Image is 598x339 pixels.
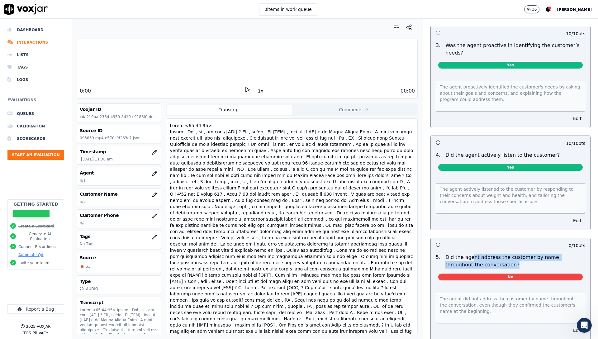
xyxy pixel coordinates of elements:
button: Edit [569,114,585,123]
div: Great, thanks [PERSON_NAME]! [46,150,115,156]
h1: [PERSON_NAME] [30,3,71,8]
a: Tags [7,61,64,74]
h3: Source ID [80,127,158,134]
div: AUDIO [86,286,98,291]
p: 5 . [433,254,443,269]
div: Matthew says… [5,29,120,85]
div: You're right we do support transcript only. We'll do a deeper dive on this. Our logs aren't clear... [5,84,102,141]
button: 36 [524,5,539,13]
div: You're right we do support transcript only. We'll do a deeper dive on this. Our logs aren't clear... [10,88,97,137]
p: Active in the last 15m [30,8,75,14]
p: 4 . [433,151,443,159]
p: 0 / 10 pts [569,242,585,249]
div: Yes, I do have them in S3, albeit a separate bucket.Is the audio data required? We were hoping th... [22,29,120,80]
a: Logs [7,74,64,86]
a: Scorecards [7,132,64,145]
h6: Evaluations [7,96,64,107]
button: Gif picker [20,204,25,209]
p: 093839.mp4-e570cfd263c7.json [80,136,158,141]
button: Start recording [40,204,45,209]
div: Regards [27,70,115,76]
button: TOS [23,331,31,336]
h3: Tags [80,233,158,240]
div: Curtis says… [5,165,120,216]
textarea: Message… [5,191,119,202]
div: Close [109,2,121,14]
button: Automate QA [18,252,43,257]
span: Yes [438,164,583,171]
h3: Customer Phone [80,212,158,218]
button: 36 [524,5,546,13]
div: Great, thanks [PERSON_NAME]! [41,146,120,160]
span: Yes [438,62,583,69]
h3: Source [80,255,158,261]
p: 10 / 10 pts [566,31,585,37]
p: cda210ba-236d-4950-8d19-c9186f0fdecf [80,114,158,119]
div: S3 [84,263,92,270]
button: Upload attachment [30,204,35,209]
button: Emoji picker [10,204,15,209]
button: Comments [292,105,416,115]
button: go back [4,2,16,14]
a: Interactions [7,36,64,49]
div: Alright we have the import figured out. I've topped up your account with a few hundred credits so... [5,165,102,203]
div: 00:00 [401,87,415,95]
button: Start an Evaluation [7,150,64,160]
div: Alright we have the import figured out. I've topped up your account with a few hundred credits so... [10,168,97,199]
p: Did the agent actively listen to the customer? [445,151,560,159]
span: 0 [364,107,369,112]
button: Connect Recordings [18,244,56,249]
div: Is the audio data required? We were hoping that we could do all PII redaction before data passed ... [27,48,115,67]
h2: Getting Started [13,201,58,207]
a: Calibration [7,120,64,132]
a: Lists [7,49,64,61]
button: Edit [569,216,585,225]
button: Generate AI Evaluation [18,232,61,241]
button: 0items in work queue [259,3,317,15]
button: [PERSON_NAME] [557,6,598,13]
h3: Voxjar ID [80,106,158,112]
p: 2025 Voxjar [26,324,50,329]
p: Did the agent address the customer by name throughout the conversation? [445,254,585,269]
p: n/a [80,220,158,225]
div: Curtis says… [5,84,120,146]
a: Dashboard [7,24,64,36]
img: voxjar logo [4,4,48,15]
p: 10 / 10 pts [566,140,585,146]
h3: Customer Name [80,191,158,197]
p: n/a [80,178,158,183]
div: Matthew says… [5,146,120,165]
p: 36 [532,7,537,12]
h3: Timestamp [80,149,158,155]
h3: Agent [80,170,158,176]
button: Create a Scorecard [18,224,54,229]
span: [PERSON_NAME] [557,7,592,12]
button: Home [97,2,109,14]
div: 0:00 [80,87,91,95]
p: No Tags [80,241,158,246]
button: Transcript [167,105,292,115]
button: Report a Bug [7,304,64,314]
p: Was the agent proactive in identifying the customer’s needs? [445,42,585,57]
button: Invite your team [18,260,49,265]
iframe: Intercom live chat [577,318,592,333]
button: Edit [569,326,585,335]
img: Profile image for Curtis [18,3,28,13]
h3: Type [80,278,158,284]
button: Privacy [33,331,48,336]
a: Queues [7,107,64,120]
p: 3 . [433,42,443,57]
p: n/a [80,199,158,204]
span: No [438,274,583,280]
img: S3_icon [80,264,84,269]
button: Send a message… [107,202,117,212]
h3: Transcript [80,299,158,306]
p: [DATE] 11:38 am [81,157,158,162]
